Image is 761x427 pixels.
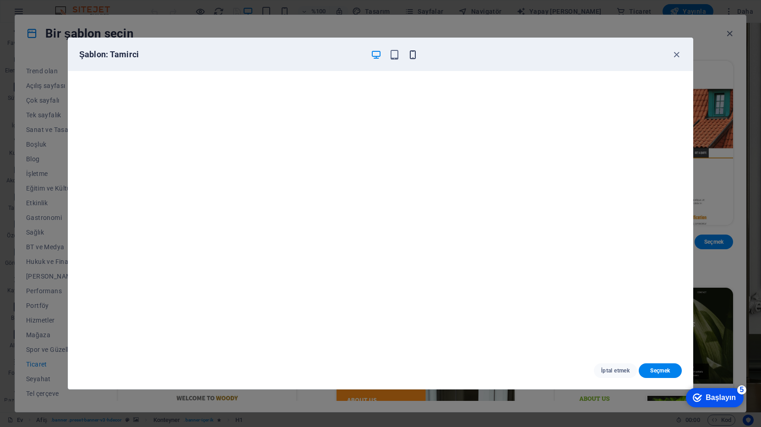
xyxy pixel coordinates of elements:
button: Seçmek [639,363,682,378]
font: Şablon: Tamirci [79,49,139,59]
font: Başlayın [24,10,54,18]
font: İptal etmek [601,367,630,374]
button: İptal etmek [594,363,637,378]
font: Seçmek [650,367,670,374]
div: Başlayın 5 ürün kaldı, %0 tamamlandı [5,5,62,24]
font: 5 [59,2,63,10]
